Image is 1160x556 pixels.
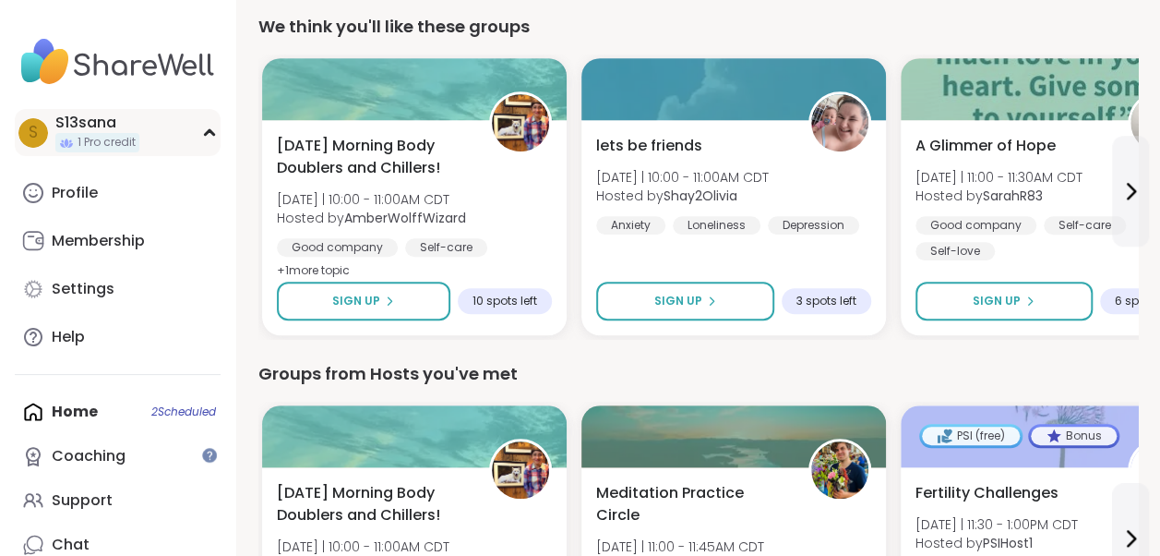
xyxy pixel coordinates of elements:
button: Sign Up [277,282,450,320]
b: AmberWolffWizard [344,209,466,227]
span: [DATE] | 11:00 - 11:30AM CDT [915,168,1082,187]
span: 3 spots left [796,294,856,308]
span: Hosted by [915,534,1078,552]
div: Good company [277,238,398,257]
span: 1 Pro credit [78,135,136,151]
div: Self-care [405,238,487,257]
div: Good company [915,216,1036,235]
a: Profile [15,171,221,215]
div: Membership [52,231,145,251]
a: Help [15,315,221,359]
span: [DATE] Morning Body Doublers and Chillers! [277,482,469,526]
span: Meditation Practice Circle [596,482,788,526]
span: [DATE] | 10:00 - 11:00AM CDT [277,538,466,556]
div: Support [52,490,113,511]
button: Sign Up [596,282,774,320]
div: Anxiety [596,216,665,235]
span: Sign Up [973,293,1021,309]
div: Self-care [1044,216,1126,235]
div: Bonus [1031,427,1117,445]
button: Sign Up [915,282,1093,320]
span: A Glimmer of Hope [915,135,1056,157]
img: Nicholas [811,441,868,499]
span: Sign Up [654,293,702,309]
div: Settings [52,279,114,299]
span: 10 spots left [472,294,537,308]
span: lets be friends [596,135,702,157]
span: Fertility Challenges [915,482,1058,504]
a: Membership [15,219,221,263]
span: [DATE] | 11:30 - 1:00PM CDT [915,515,1078,534]
a: Settings [15,267,221,311]
span: [DATE] | 10:00 - 11:00AM CDT [277,190,466,209]
div: Loneliness [673,216,760,235]
div: Chat [52,535,90,555]
b: Shay2Olivia [664,187,737,205]
span: [DATE] Morning Body Doublers and Chillers! [277,135,469,179]
span: S [29,121,38,145]
b: SarahR83 [983,187,1043,205]
span: Hosted by [915,187,1082,205]
div: PSI (free) [922,427,1020,445]
iframe: Spotlight [202,448,217,463]
span: Hosted by [596,187,769,205]
img: Shay2Olivia [811,94,868,151]
img: ShareWell Nav Logo [15,30,221,94]
img: AmberWolffWizard [492,441,549,499]
div: Profile [52,183,98,203]
img: AmberWolffWizard [492,94,549,151]
div: Depression [768,216,859,235]
div: Self-love [915,242,995,260]
div: Coaching [52,446,126,466]
div: Groups from Hosts you've met [258,361,1138,387]
span: [DATE] | 11:00 - 11:45AM CDT [596,538,765,556]
a: Support [15,478,221,523]
div: S13sana [55,113,139,133]
div: We think you'll like these groups [258,14,1138,40]
span: [DATE] | 10:00 - 11:00AM CDT [596,168,769,187]
div: Help [52,327,85,347]
b: PSIHost1 [983,534,1033,552]
span: Hosted by [277,209,466,227]
span: Sign Up [332,293,380,309]
a: Coaching [15,434,221,478]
